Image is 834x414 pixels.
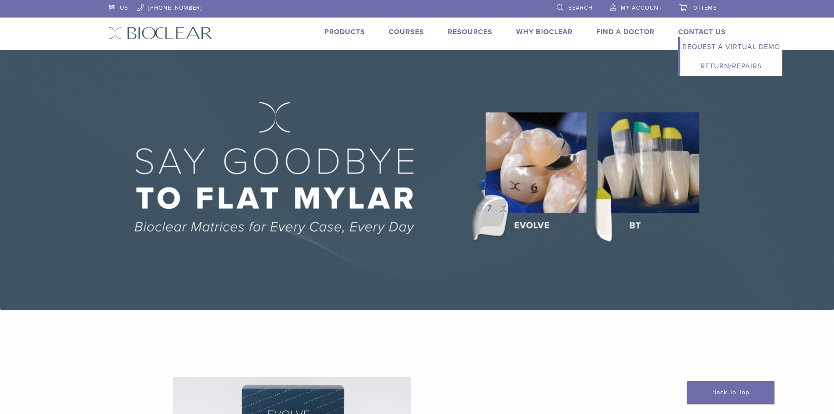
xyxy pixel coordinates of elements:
[324,28,365,36] a: Products
[109,27,212,39] img: Bioclear
[680,57,782,76] a: Return/Repairs
[568,4,593,11] span: Search
[448,28,493,36] a: Resources
[516,28,573,36] a: Why Bioclear
[621,4,662,11] span: My Account
[680,37,782,57] a: Request a Virtual Demo
[693,4,717,11] span: 0 items
[678,28,726,36] a: Contact Us
[389,28,424,36] a: Courses
[596,28,655,36] a: Find A Doctor
[687,381,774,404] a: Back To Top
